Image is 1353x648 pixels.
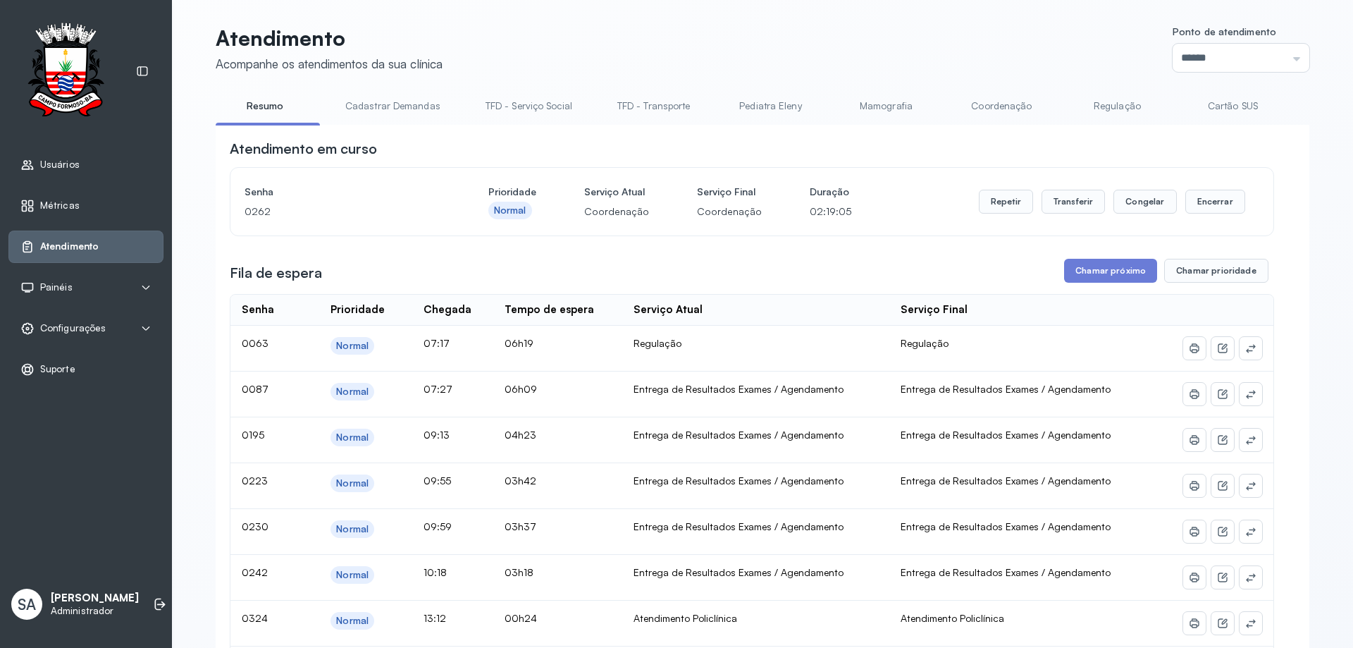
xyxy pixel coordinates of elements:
span: Configurações [40,322,106,334]
div: Serviço Atual [634,303,703,317]
a: TFD - Serviço Social [471,94,586,118]
div: Serviço Final [901,303,968,317]
a: Regulação [1068,94,1166,118]
span: 09:55 [424,475,451,487]
span: 03h18 [505,566,533,578]
button: Congelar [1113,190,1176,214]
p: Atendimento [216,25,443,51]
h4: Prioridade [488,182,536,202]
button: Encerrar [1185,190,1245,214]
div: Normal [494,204,526,216]
span: Ponto de atendimento [1173,25,1276,37]
span: 0087 [242,383,268,395]
span: 0063 [242,337,268,349]
span: 07:17 [424,337,450,349]
h3: Atendimento em curso [230,139,377,159]
span: Entrega de Resultados Exames / Agendamento [901,475,1111,487]
span: Entrega de Resultados Exames / Agendamento [901,429,1111,441]
span: 10:18 [424,566,447,578]
div: Normal [336,477,369,489]
div: Tempo de espera [505,303,594,317]
a: Mamografia [836,94,935,118]
div: Chegada [424,303,471,317]
span: Atendimento Policlínica [901,612,1004,624]
img: Logotipo do estabelecimento [15,23,116,121]
p: Coordenação [697,202,762,221]
span: Usuários [40,159,80,171]
h4: Serviço Final [697,182,762,202]
div: Normal [336,523,369,535]
div: Normal [336,386,369,398]
a: Cartão SUS [1183,94,1282,118]
div: Acompanhe os atendimentos da sua clínica [216,56,443,71]
p: [PERSON_NAME] [51,592,139,605]
div: Prioridade [330,303,385,317]
h4: Duração [810,182,852,202]
a: TFD - Transporte [603,94,705,118]
div: Senha [242,303,274,317]
div: Normal [336,340,369,352]
a: Cadastrar Demandas [331,94,455,118]
a: Usuários [20,158,152,172]
div: Normal [336,569,369,581]
span: 09:13 [424,429,450,441]
button: Chamar prioridade [1164,259,1268,283]
div: Atendimento Policlínica [634,612,878,625]
a: Coordenação [952,94,1051,118]
a: Resumo [216,94,314,118]
span: 0324 [242,612,268,624]
a: Métricas [20,199,152,213]
div: Entrega de Resultados Exames / Agendamento [634,566,878,579]
p: Coordenação [584,202,649,221]
span: Regulação [901,337,949,349]
h3: Fila de espera [230,263,322,283]
div: Entrega de Resultados Exames / Agendamento [634,520,878,533]
span: 09:59 [424,520,452,532]
div: Entrega de Resultados Exames / Agendamento [634,475,878,487]
span: Entrega de Resultados Exames / Agendamento [901,383,1111,395]
span: 0242 [242,566,268,578]
p: Administrador [51,605,139,617]
span: 00h24 [505,612,537,624]
a: Atendimento [20,240,152,254]
span: 0223 [242,475,268,487]
p: 02:19:05 [810,202,852,221]
span: 04h23 [505,429,536,441]
div: Normal [336,615,369,627]
span: 03h42 [505,475,536,487]
div: Entrega de Resultados Exames / Agendamento [634,383,878,396]
span: Entrega de Resultados Exames / Agendamento [901,566,1111,578]
div: Entrega de Resultados Exames / Agendamento [634,429,878,441]
button: Chamar próximo [1064,259,1157,283]
span: Métricas [40,200,80,212]
span: 06h19 [505,337,533,349]
span: 0195 [242,429,264,441]
span: Entrega de Resultados Exames / Agendamento [901,520,1111,532]
span: 13:12 [424,612,446,624]
span: Suporte [40,363,75,375]
p: 0262 [245,202,440,221]
button: Transferir [1042,190,1106,214]
span: 0230 [242,520,268,532]
span: Atendimento [40,240,99,252]
span: 06h09 [505,383,537,395]
div: Normal [336,432,369,444]
h4: Senha [245,182,440,202]
h4: Serviço Atual [584,182,649,202]
a: Pediatra Eleny [721,94,820,118]
span: Painéis [40,281,73,293]
button: Repetir [979,190,1033,214]
span: 07:27 [424,383,452,395]
div: Regulação [634,337,878,350]
span: 03h37 [505,520,536,532]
